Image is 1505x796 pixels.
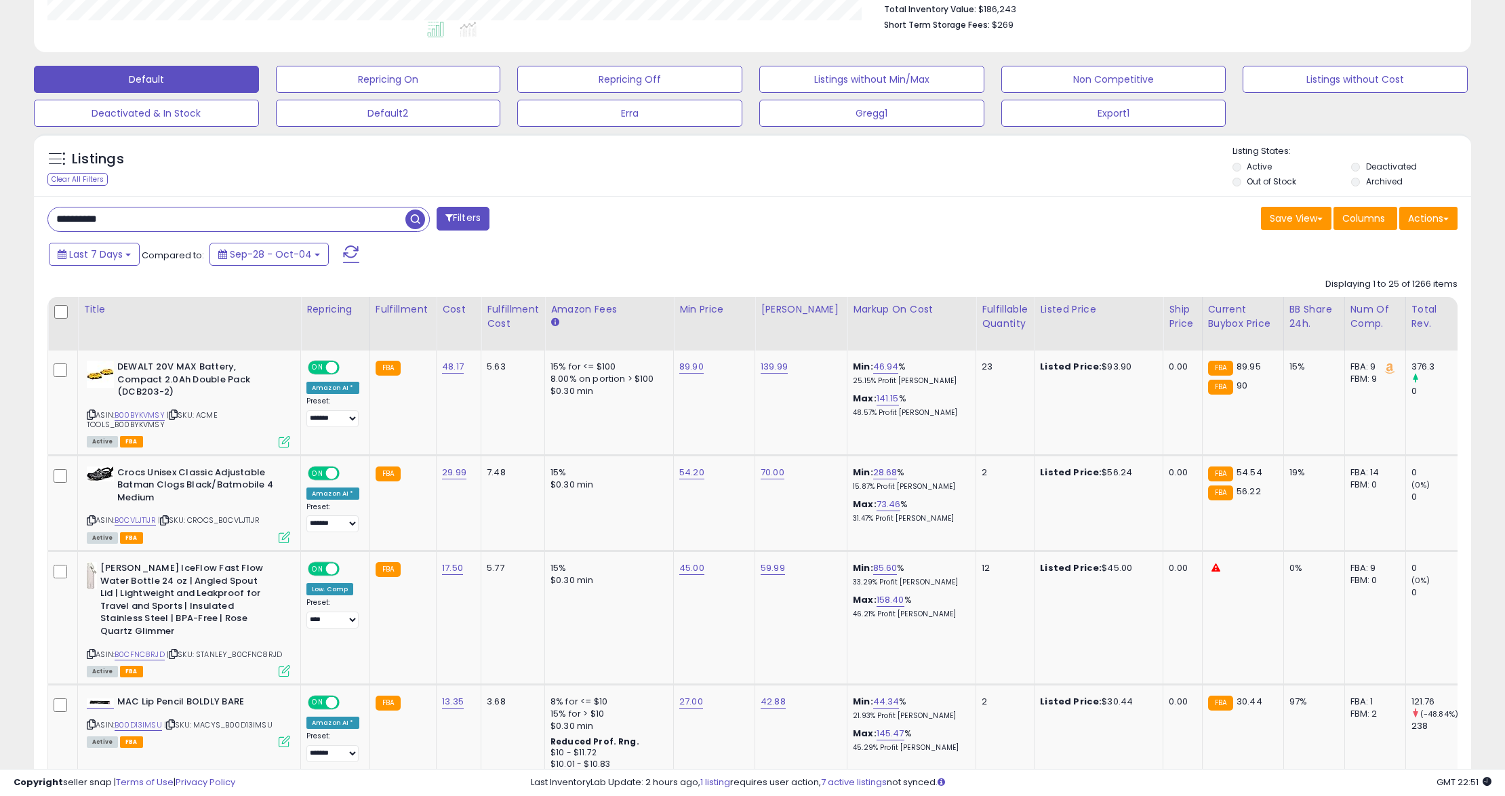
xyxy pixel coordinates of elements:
div: Cost [442,302,475,317]
div: 23 [982,361,1024,373]
div: FBA: 9 [1350,562,1395,574]
span: 30.44 [1237,695,1262,708]
span: ON [309,563,326,575]
p: 21.93% Profit [PERSON_NAME] [853,711,965,721]
b: Max: [853,727,877,740]
div: 2 [982,466,1024,479]
div: Current Buybox Price [1208,302,1278,331]
div: Preset: [306,397,359,427]
div: 15% for <= $100 [550,361,663,373]
button: Repricing Off [517,66,742,93]
b: Listed Price: [1040,695,1102,708]
div: $0.30 min [550,385,663,397]
span: Compared to: [142,249,204,262]
div: Fulfillable Quantity [982,302,1028,331]
a: 45.00 [679,561,704,575]
small: (-48.84%) [1420,709,1458,719]
span: 90 [1237,379,1247,392]
label: Archived [1366,176,1403,187]
div: Min Price [679,302,749,317]
b: Listed Price: [1040,466,1102,479]
div: Amazon AI * [306,487,359,500]
div: 15% [550,562,663,574]
div: 0 [1411,385,1466,397]
a: Terms of Use [116,776,174,789]
button: Sep-28 - Oct-04 [209,243,329,266]
a: Privacy Policy [176,776,235,789]
div: ASIN: [87,562,290,675]
span: ON [309,697,326,709]
img: 41nRh20U3NL._SL40_.jpg [87,361,114,388]
small: FBA [376,696,401,711]
img: 317ufrotAHL._SL40_.jpg [87,562,97,589]
span: 2025-10-12 22:51 GMT [1437,776,1491,789]
a: 7 active listings [821,776,887,789]
span: All listings currently available for purchase on Amazon [87,532,118,544]
div: 5.63 [487,361,534,373]
div: 0 [1411,466,1466,479]
button: Gregg1 [759,100,984,127]
button: Default [34,66,259,93]
small: (0%) [1411,575,1430,586]
button: Listings without Cost [1243,66,1468,93]
p: 45.29% Profit [PERSON_NAME] [853,743,965,753]
div: % [853,594,965,619]
div: FBM: 9 [1350,373,1395,385]
div: % [853,696,965,721]
div: 0 [1411,586,1466,599]
a: 1 listing [700,776,730,789]
div: Low. Comp [306,583,353,595]
b: Min: [853,466,873,479]
a: 27.00 [679,695,703,709]
a: B0CFNC8RJD [115,649,165,660]
div: 15% for > $10 [550,708,663,720]
span: Last 7 Days [69,247,123,261]
div: 7.48 [487,466,534,479]
button: Last 7 Days [49,243,140,266]
div: FBA: 14 [1350,466,1395,479]
div: 3.68 [487,696,534,708]
span: All listings currently available for purchase on Amazon [87,666,118,677]
div: Fulfillment [376,302,430,317]
div: 2 [982,696,1024,708]
div: $0.30 min [550,574,663,586]
span: OFF [338,467,359,479]
p: 33.29% Profit [PERSON_NAME] [853,578,965,587]
b: Short Term Storage Fees: [884,19,990,31]
a: 13.35 [442,695,464,709]
a: 48.17 [442,360,464,374]
b: Total Inventory Value: [884,3,976,15]
div: Total Rev. [1411,302,1461,331]
div: $0.30 min [550,479,663,491]
a: 42.88 [761,695,786,709]
b: Min: [853,360,873,373]
div: [PERSON_NAME] [761,302,841,317]
div: Preset: [306,598,359,629]
span: FBA [120,666,143,677]
a: 89.90 [679,360,704,374]
div: 376.3 [1411,361,1466,373]
a: 28.68 [873,466,898,479]
small: FBA [1208,380,1233,395]
div: $56.24 [1040,466,1152,479]
small: FBA [1208,361,1233,376]
button: Deactivated & In Stock [34,100,259,127]
button: Repricing On [276,66,501,93]
b: Min: [853,695,873,708]
div: Amazon Fees [550,302,668,317]
span: ON [309,467,326,479]
a: 46.94 [873,360,899,374]
span: 54.54 [1237,466,1262,479]
p: 31.47% Profit [PERSON_NAME] [853,514,965,523]
small: FBA [376,466,401,481]
div: 238 [1411,720,1466,732]
div: Num of Comp. [1350,302,1400,331]
div: 15% [1289,361,1334,373]
small: FBA [376,562,401,577]
p: 15.87% Profit [PERSON_NAME] [853,482,965,492]
div: Markup on Cost [853,302,970,317]
a: 44.34 [873,695,900,709]
span: All listings currently available for purchase on Amazon [87,436,118,447]
div: 19% [1289,466,1334,479]
div: Title [83,302,295,317]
